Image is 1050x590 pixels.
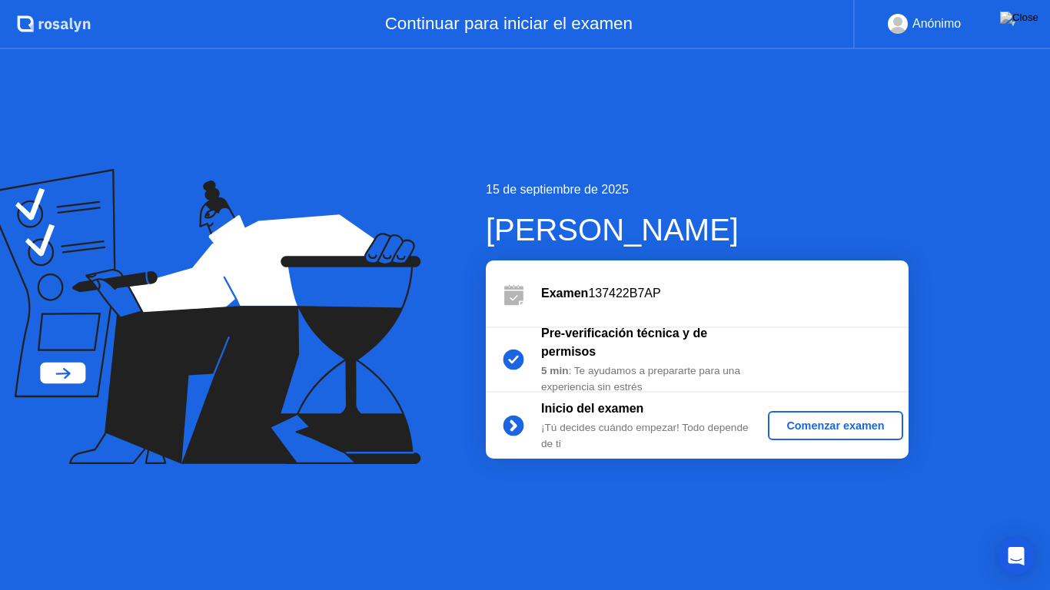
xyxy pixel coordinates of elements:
div: Open Intercom Messenger [998,538,1035,575]
b: 5 min [541,365,569,376]
div: [PERSON_NAME] [486,207,909,253]
img: Close [1000,12,1038,24]
div: : Te ayudamos a prepararte para una experiencia sin estrés [541,363,763,395]
div: ¡Tú decides cuándo empezar! Todo depende de ti [541,420,763,452]
b: Inicio del examen [541,402,643,415]
div: 15 de septiembre de 2025 [486,181,909,199]
b: Pre-verificación técnica y de permisos [541,326,707,358]
div: Anónimo [912,14,961,34]
b: Examen [541,287,588,300]
div: Comenzar examen [774,419,896,432]
div: 137422B7AP [541,284,909,303]
button: Comenzar examen [768,411,902,440]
